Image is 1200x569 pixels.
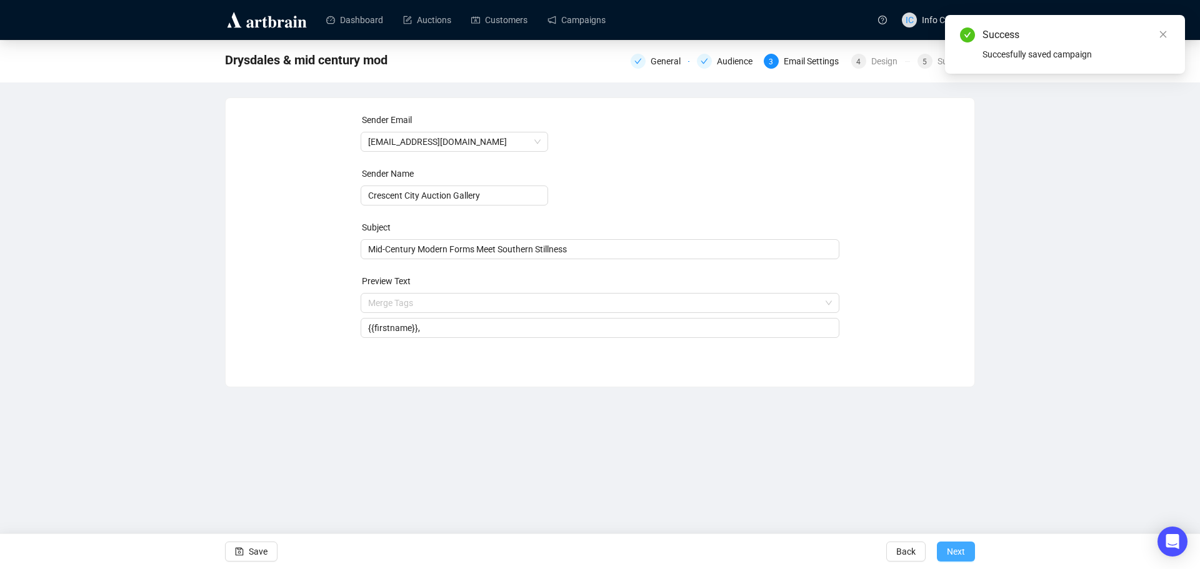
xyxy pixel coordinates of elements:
div: Open Intercom Messenger [1157,527,1187,557]
div: Preview Text [362,274,841,288]
div: Design [871,54,905,69]
span: Next [947,534,965,569]
div: 3Email Settings [764,54,844,69]
span: check [634,57,642,65]
div: 4Design [851,54,910,69]
label: Sender Name [362,169,414,179]
div: Audience [717,54,760,69]
span: check [701,57,708,65]
span: save [235,547,244,556]
a: Campaigns [547,4,606,36]
span: Save [249,534,267,569]
div: Summary [937,54,975,69]
button: Next [937,542,975,562]
span: question-circle [878,16,887,24]
div: Audience [697,54,756,69]
a: Customers [471,4,527,36]
div: General [651,54,688,69]
a: Close [1156,27,1170,41]
label: Sender Email [362,115,412,125]
img: logo [225,10,309,30]
span: 5 [922,57,927,66]
span: Info CCAG [922,15,962,25]
div: Email Settings [784,54,846,69]
button: Save [225,542,277,562]
a: Auctions [403,4,451,36]
a: Dashboard [326,4,383,36]
div: Success [982,27,1170,42]
div: Succesfully saved campaign [982,47,1170,61]
span: Drysdales & mid century mod [225,50,387,70]
div: General [631,54,689,69]
span: info@crescentcityauctiongallery.com [368,132,541,151]
span: close [1159,30,1167,39]
span: check-circle [960,27,975,42]
span: 4 [856,57,861,66]
span: IC [906,13,914,27]
button: Back [886,542,926,562]
div: 5Summary [917,54,975,69]
span: 3 [769,57,773,66]
div: Subject [362,220,841,234]
span: Back [896,534,916,569]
